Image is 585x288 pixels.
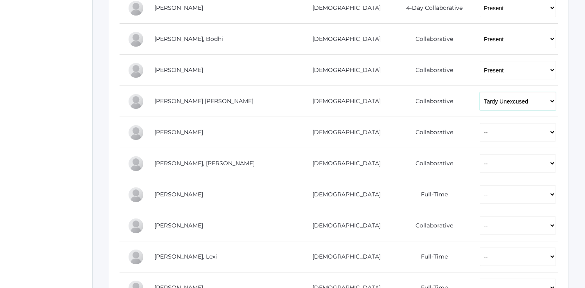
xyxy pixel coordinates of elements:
[391,210,472,241] td: Collaborative
[154,191,203,198] a: [PERSON_NAME]
[391,55,472,86] td: Collaborative
[154,253,217,260] a: [PERSON_NAME], Lexi
[154,97,253,105] a: [PERSON_NAME] [PERSON_NAME]
[391,148,472,179] td: Collaborative
[128,93,144,110] div: Annie Grace Gregg
[128,155,144,172] div: Stone Haynes
[296,86,391,117] td: [DEMOGRAPHIC_DATA]
[154,222,203,229] a: [PERSON_NAME]
[296,55,391,86] td: [DEMOGRAPHIC_DATA]
[391,241,472,272] td: Full-Time
[296,241,391,272] td: [DEMOGRAPHIC_DATA]
[296,117,391,148] td: [DEMOGRAPHIC_DATA]
[154,66,203,74] a: [PERSON_NAME]
[391,117,472,148] td: Collaborative
[128,31,144,47] div: Bodhi Dreher
[128,62,144,79] div: Charles Fox
[154,35,223,43] a: [PERSON_NAME], Bodhi
[296,179,391,210] td: [DEMOGRAPHIC_DATA]
[296,148,391,179] td: [DEMOGRAPHIC_DATA]
[128,249,144,265] div: Lexi Judy
[154,160,255,167] a: [PERSON_NAME], [PERSON_NAME]
[391,179,472,210] td: Full-Time
[128,187,144,203] div: Hannah Hrehniy
[296,210,391,241] td: [DEMOGRAPHIC_DATA]
[391,86,472,117] td: Collaborative
[154,128,203,136] a: [PERSON_NAME]
[154,4,203,11] a: [PERSON_NAME]
[391,24,472,55] td: Collaborative
[128,124,144,141] div: William Hamilton
[296,24,391,55] td: [DEMOGRAPHIC_DATA]
[128,218,144,234] div: Corbin Intlekofer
